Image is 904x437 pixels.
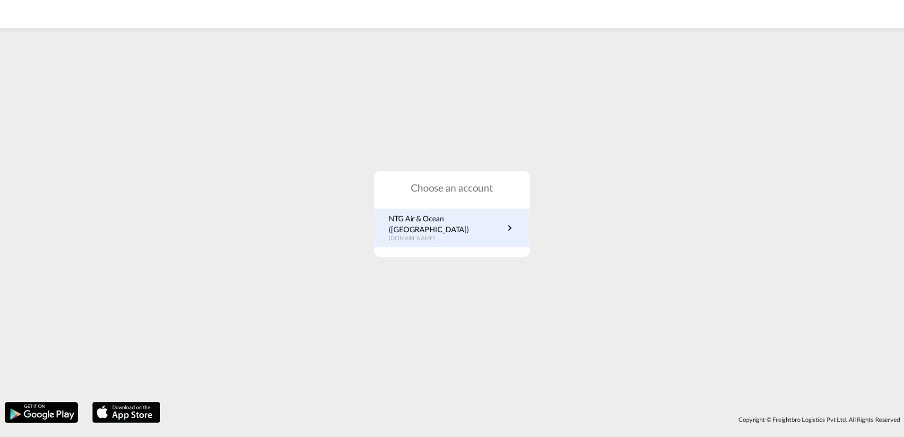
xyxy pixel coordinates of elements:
p: [DOMAIN_NAME] [389,235,504,243]
p: NTG Air & Ocean ([GEOGRAPHIC_DATA]) [389,213,504,235]
md-icon: icon-chevron-right [504,222,515,234]
a: NTG Air & Ocean ([GEOGRAPHIC_DATA])[DOMAIN_NAME] [389,213,515,243]
h1: Choose an account [374,181,530,194]
img: apple.png [91,401,161,424]
div: Copyright © Freightbro Logistics Pvt Ltd. All Rights Reserved [165,411,904,428]
img: google.png [4,401,79,424]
